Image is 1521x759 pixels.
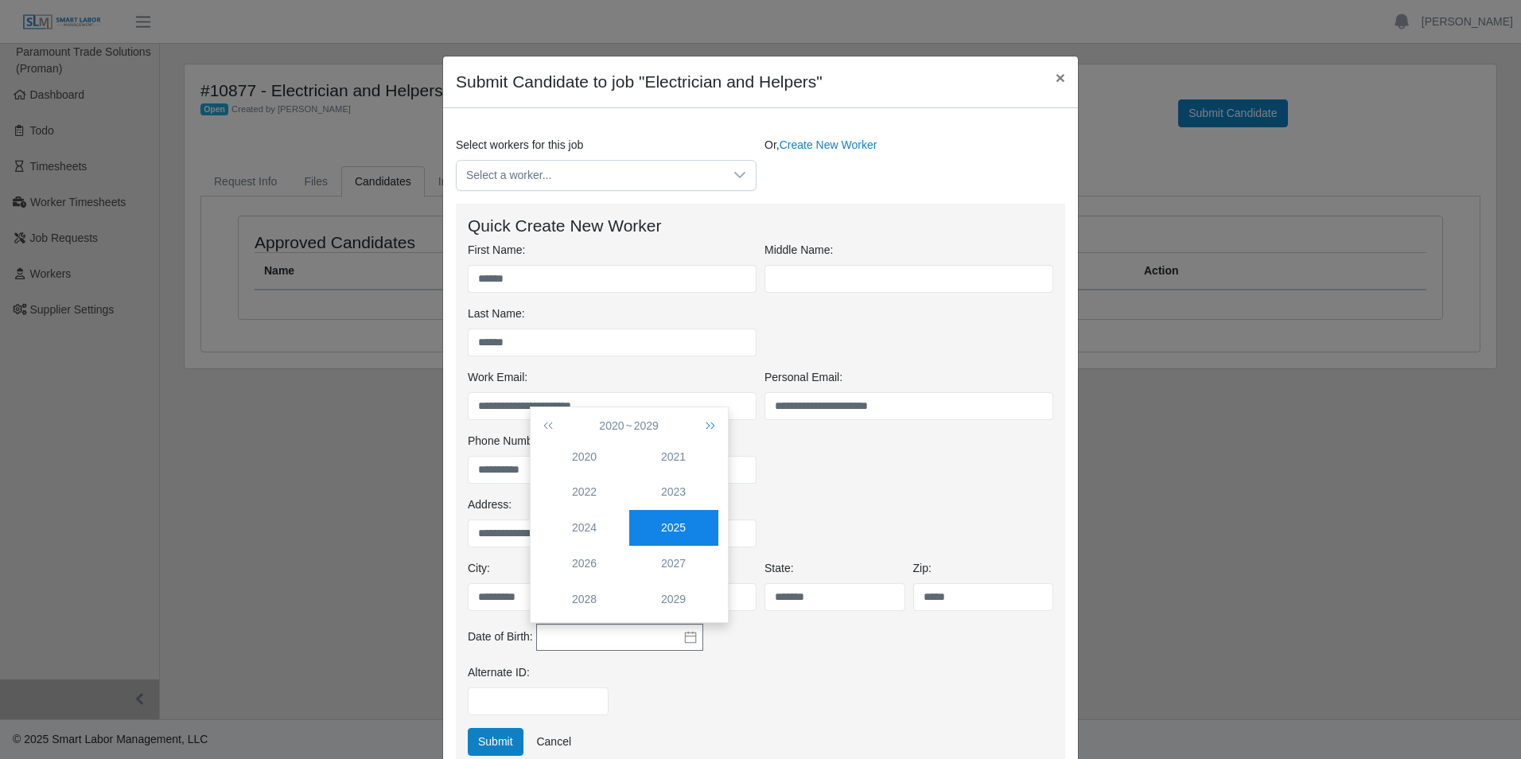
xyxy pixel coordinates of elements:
label: Alternate ID: [468,664,530,681]
label: State: [764,560,794,577]
span: 2029 [634,419,659,432]
label: Work Email: [468,369,527,386]
label: Zip: [913,560,932,577]
div: 2026 [540,555,629,572]
h4: Submit Candidate to job "Electrician and Helpers" [456,69,823,95]
body: Rich Text Area. Press ALT-0 for help. [13,13,593,30]
label: Middle Name: [764,242,833,259]
div: 2024 [540,520,629,536]
div: 2021 [629,449,718,465]
label: City: [468,560,490,577]
span: × [1056,68,1065,87]
label: Address: [468,496,512,513]
a: Create New Worker [780,138,877,151]
label: Last Name: [468,306,525,322]
div: 2023 [629,484,718,500]
label: Date of Birth: [468,629,533,645]
span: 2020 [599,419,624,432]
label: Personal Email: [764,369,842,386]
div: 2022 [540,484,629,500]
div: Or, [760,137,1069,191]
button: Close [1043,56,1078,99]
div: 2020 [540,449,629,465]
div: 2029 [629,591,718,608]
div: 2028 [540,591,629,608]
h4: Quick Create New Worker [468,216,1053,235]
label: Select workers for this job [456,137,583,154]
label: Phone Number: [468,433,546,450]
span: Select a worker... [457,161,724,190]
div: 2027 [629,555,718,572]
div: 2025 [629,520,718,536]
label: First Name: [468,242,525,259]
